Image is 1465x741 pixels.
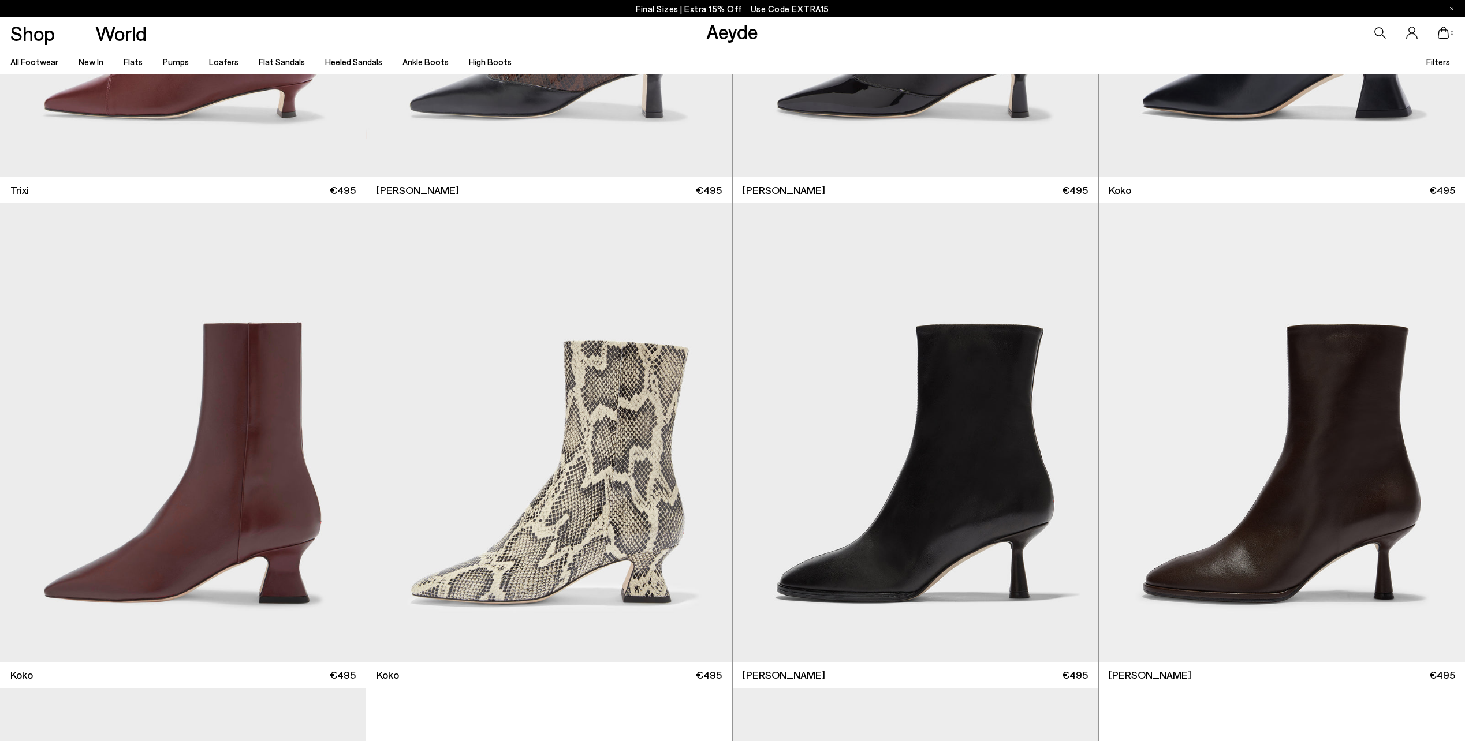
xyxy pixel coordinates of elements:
[733,177,1098,203] a: [PERSON_NAME] €495
[1426,57,1450,67] span: Filters
[79,57,103,67] a: New In
[1109,668,1191,682] span: [PERSON_NAME]
[1109,183,1131,197] span: Koko
[10,183,29,197] span: Trixi
[330,183,356,197] span: €495
[751,3,829,14] span: Navigate to /collections/ss25-final-sizes
[10,23,55,43] a: Shop
[376,668,399,682] span: Koko
[163,57,189,67] a: Pumps
[469,57,512,67] a: High Boots
[1449,30,1455,36] span: 0
[124,57,143,67] a: Flats
[743,668,825,682] span: [PERSON_NAME]
[10,57,58,67] a: All Footwear
[1062,668,1088,682] span: €495
[706,19,758,43] a: Aeyde
[1099,177,1465,203] a: Koko €495
[696,183,722,197] span: €495
[1429,668,1455,682] span: €495
[1099,662,1465,688] a: [PERSON_NAME] €495
[743,183,825,197] span: [PERSON_NAME]
[259,57,305,67] a: Flat Sandals
[366,203,732,662] img: Koko Regal Heel Boots
[636,2,829,16] p: Final Sizes | Extra 15% Off
[376,183,459,197] span: [PERSON_NAME]
[1099,203,1465,662] img: Dorothy Soft Sock Boots
[733,203,1098,662] img: Dorothy Soft Sock Boots
[209,57,238,67] a: Loafers
[325,57,382,67] a: Heeled Sandals
[1062,183,1088,197] span: €495
[696,668,722,682] span: €495
[366,177,732,203] a: [PERSON_NAME] €495
[330,668,356,682] span: €495
[733,662,1098,688] a: [PERSON_NAME] €495
[95,23,147,43] a: World
[366,662,732,688] a: Koko €495
[1429,183,1455,197] span: €495
[402,57,449,67] a: Ankle Boots
[10,668,33,682] span: Koko
[1438,27,1449,39] a: 0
